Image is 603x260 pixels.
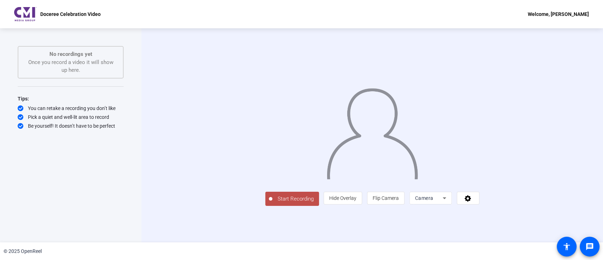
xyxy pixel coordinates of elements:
[329,195,356,201] span: Hide Overlay
[25,50,116,74] div: Once you record a video it will show up here.
[18,94,124,103] div: Tips:
[585,242,594,251] mat-icon: message
[14,7,37,21] img: OpenReel logo
[18,105,124,112] div: You can retake a recording you don’t like
[18,114,124,121] div: Pick a quiet and well-lit area to record
[265,192,319,206] button: Start Recording
[326,83,418,179] img: overlay
[562,242,571,251] mat-icon: accessibility
[324,192,362,204] button: Hide Overlay
[373,195,399,201] span: Flip Camera
[40,10,101,18] p: Doceree Celebration Video
[272,195,319,203] span: Start Recording
[18,122,124,129] div: Be yourself! It doesn’t have to be perfect
[367,192,404,204] button: Flip Camera
[528,10,589,18] div: Welcome, [PERSON_NAME]
[25,50,116,58] p: No recordings yet
[415,195,433,201] span: Camera
[4,248,42,255] div: © 2025 OpenReel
